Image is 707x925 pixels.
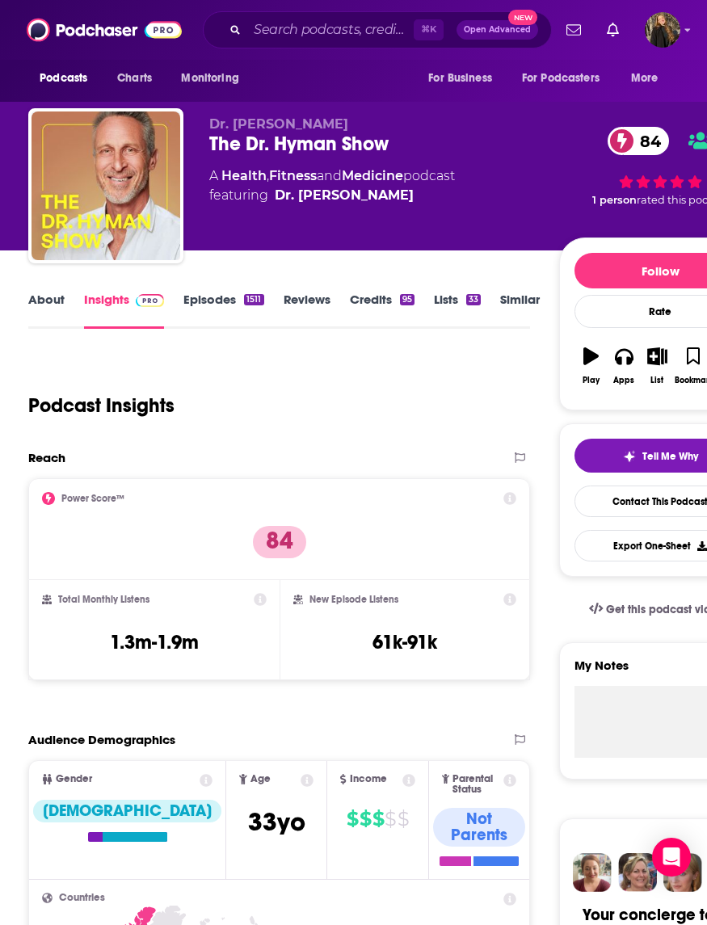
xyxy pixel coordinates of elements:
[170,63,259,94] button: open menu
[247,17,414,43] input: Search podcasts, credits, & more...
[110,630,199,654] h3: 1.3m-1.9m
[40,67,87,90] span: Podcasts
[414,19,444,40] span: ⌘ K
[284,292,330,329] a: Reviews
[652,838,691,877] div: Open Intercom Messenger
[209,186,455,205] span: featuring
[645,12,680,48] img: User Profile
[650,376,663,385] div: List
[600,16,625,44] a: Show notifications dropdown
[350,774,387,784] span: Income
[33,800,221,822] div: [DEMOGRAPHIC_DATA]
[631,67,659,90] span: More
[275,186,414,205] a: Dr. Mark Hyman
[56,774,92,784] span: Gender
[385,806,396,832] span: $
[573,853,612,892] img: Sydney Profile
[28,63,108,94] button: open menu
[592,194,637,206] span: 1 person
[221,168,267,183] a: Health
[117,67,152,90] span: Charts
[641,337,674,395] button: List
[583,376,600,385] div: Play
[620,63,679,94] button: open menu
[181,67,238,90] span: Monitoring
[244,294,263,305] div: 1511
[58,594,149,605] h2: Total Monthly Listens
[250,774,271,784] span: Age
[433,808,525,847] div: Not Parents
[136,294,164,307] img: Podchaser Pro
[203,11,552,48] div: Search podcasts, credits, & more...
[342,168,403,183] a: Medicine
[28,732,175,747] h2: Audience Demographics
[608,337,641,395] button: Apps
[209,166,455,205] div: A podcast
[372,806,384,832] span: $
[183,292,263,329] a: Episodes1511
[28,450,65,465] h2: Reach
[624,127,669,155] span: 84
[466,294,481,305] div: 33
[464,26,531,34] span: Open Advanced
[209,116,348,132] span: Dr. [PERSON_NAME]
[428,67,492,90] span: For Business
[309,594,398,605] h2: New Episode Listens
[107,63,162,94] a: Charts
[645,12,680,48] span: Logged in as anamarquis
[398,806,409,832] span: $
[350,292,415,329] a: Credits95
[347,806,358,832] span: $
[642,450,698,463] span: Tell Me Why
[267,168,269,183] span: ,
[59,893,105,903] span: Countries
[511,63,623,94] button: open menu
[61,493,124,504] h2: Power Score™
[27,15,182,45] img: Podchaser - Follow, Share and Rate Podcasts
[560,16,587,44] a: Show notifications dropdown
[618,853,657,892] img: Barbara Profile
[400,294,415,305] div: 95
[500,292,540,329] a: Similar
[434,292,481,329] a: Lists33
[613,376,634,385] div: Apps
[608,127,669,155] a: 84
[360,806,371,832] span: $
[84,292,164,329] a: InsightsPodchaser Pro
[522,67,600,90] span: For Podcasters
[32,111,180,260] img: The Dr. Hyman Show
[28,393,175,418] h1: Podcast Insights
[623,450,636,463] img: tell me why sparkle
[372,630,437,654] h3: 61k-91k
[248,806,305,838] span: 33 yo
[457,20,538,40] button: Open AdvancedNew
[417,63,512,94] button: open menu
[253,526,306,558] p: 84
[645,12,680,48] button: Show profile menu
[574,337,608,395] button: Play
[508,10,537,25] span: New
[28,292,65,329] a: About
[452,774,500,795] span: Parental Status
[317,168,342,183] span: and
[269,168,317,183] a: Fitness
